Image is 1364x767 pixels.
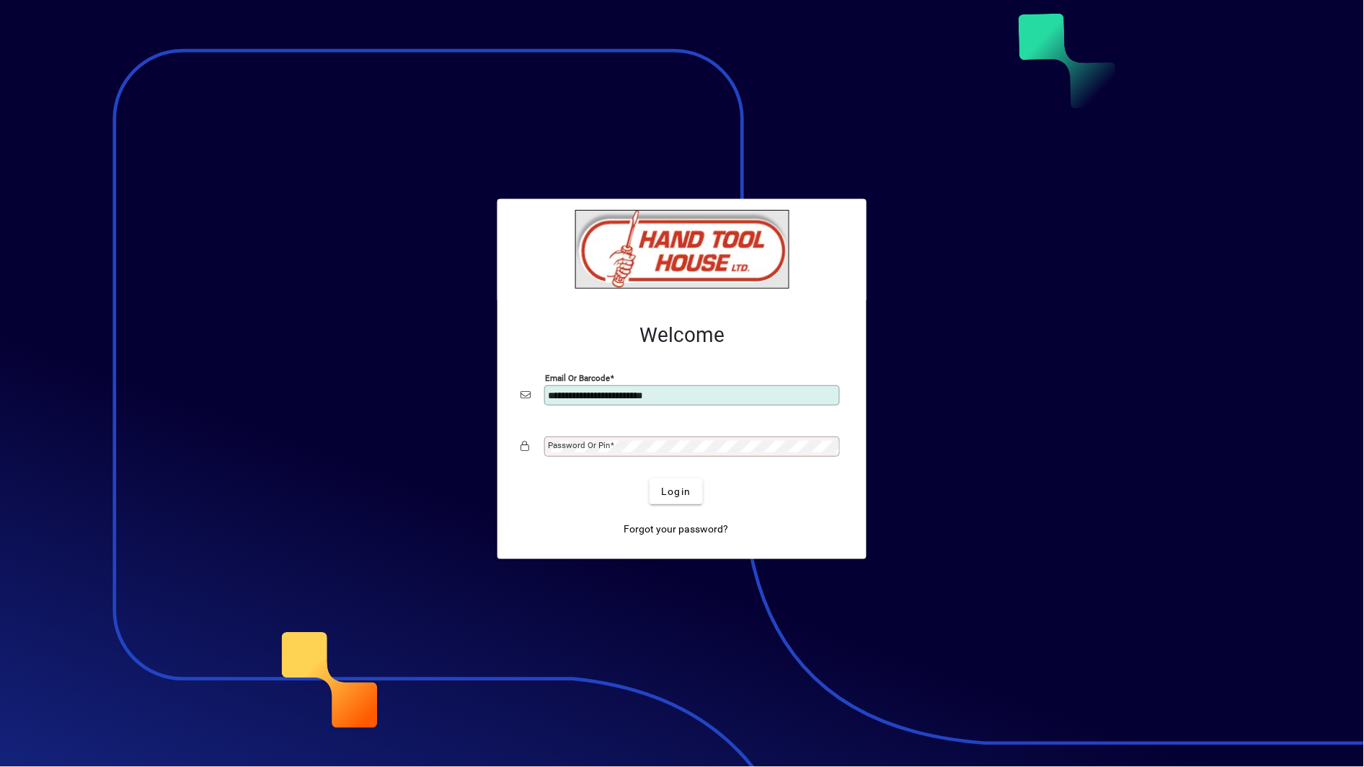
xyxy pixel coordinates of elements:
[619,516,735,542] a: Forgot your password?
[521,323,843,348] h2: Welcome
[650,478,702,504] button: Login
[624,522,729,537] span: Forgot your password?
[548,440,610,450] mat-label: Password or Pin
[545,373,610,383] mat-label: Email or Barcode
[661,484,691,499] span: Login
